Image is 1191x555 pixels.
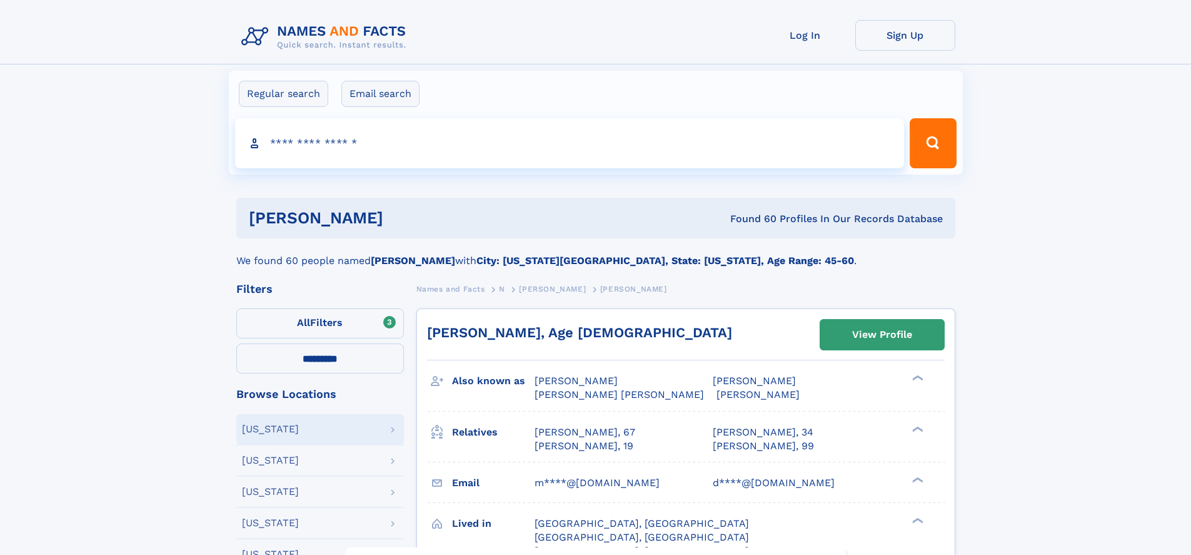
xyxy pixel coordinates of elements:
div: View Profile [852,320,912,349]
span: [GEOGRAPHIC_DATA], [GEOGRAPHIC_DATA] [535,517,749,529]
h3: Relatives [452,422,535,443]
label: Filters [236,308,404,339]
h3: Email [452,472,535,494]
b: City: [US_STATE][GEOGRAPHIC_DATA], State: [US_STATE], Age Range: 45-60 [476,255,854,267]
div: [US_STATE] [242,518,299,528]
h1: [PERSON_NAME] [249,210,557,226]
b: [PERSON_NAME] [371,255,455,267]
div: [US_STATE] [242,487,299,497]
a: [PERSON_NAME], 67 [535,425,635,439]
div: ❯ [909,425,924,433]
div: [US_STATE] [242,424,299,434]
label: Regular search [239,81,328,107]
span: [PERSON_NAME] [713,375,796,387]
label: Email search [341,81,420,107]
img: Logo Names and Facts [236,20,416,54]
a: Log In [755,20,855,51]
span: [PERSON_NAME] [535,375,618,387]
div: Filters [236,283,404,295]
h3: Lived in [452,513,535,534]
div: Found 60 Profiles In Our Records Database [556,212,943,226]
input: search input [235,118,905,168]
a: [PERSON_NAME], 19 [535,439,633,453]
div: Browse Locations [236,389,404,400]
div: ❯ [909,516,924,524]
a: [PERSON_NAME] [519,281,586,297]
a: [PERSON_NAME], 99 [713,439,814,453]
span: All [297,317,310,328]
span: [PERSON_NAME] [716,389,800,400]
span: N [499,285,505,293]
span: [PERSON_NAME] [519,285,586,293]
a: Sign Up [855,20,955,51]
span: [GEOGRAPHIC_DATA], [GEOGRAPHIC_DATA] [535,531,749,543]
a: Names and Facts [416,281,485,297]
a: [PERSON_NAME], Age [DEMOGRAPHIC_DATA] [427,325,732,340]
span: [PERSON_NAME] [600,285,667,293]
div: ❯ [909,476,924,484]
span: [PERSON_NAME] [PERSON_NAME] [535,389,704,400]
div: ❯ [909,374,924,382]
h3: Also known as [452,370,535,392]
a: N [499,281,505,297]
div: [US_STATE] [242,456,299,466]
button: Search Button [910,118,956,168]
div: We found 60 people named with . [236,238,955,268]
a: [PERSON_NAME], 34 [713,425,813,439]
a: View Profile [820,320,944,350]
